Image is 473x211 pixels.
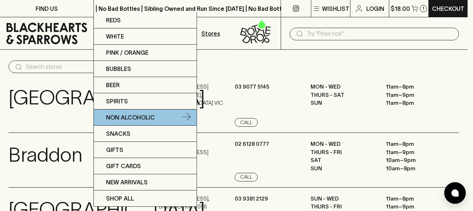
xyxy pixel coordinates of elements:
[106,113,155,122] p: Non Alcoholic
[94,174,197,190] a: New Arrivals
[106,48,148,57] p: Pink / Orange
[94,93,197,109] a: Spirits
[106,194,134,203] p: SHOP ALL
[94,77,197,93] a: Beer
[94,126,197,142] a: Snacks
[451,189,459,197] img: bubble-icon
[106,32,124,41] p: White
[94,12,197,28] a: Reds
[94,190,197,206] a: SHOP ALL
[106,162,141,170] p: Gift Cards
[106,97,128,106] p: Spirits
[106,81,120,89] p: Beer
[94,142,197,158] a: Gifts
[106,145,123,154] p: Gifts
[106,129,130,138] p: Snacks
[106,16,121,24] p: Reds
[106,178,148,187] p: New Arrivals
[94,158,197,174] a: Gift Cards
[94,45,197,61] a: Pink / Orange
[94,28,197,45] a: White
[94,109,197,126] a: Non Alcoholic
[106,64,131,73] p: Bubbles
[94,61,197,77] a: Bubbles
